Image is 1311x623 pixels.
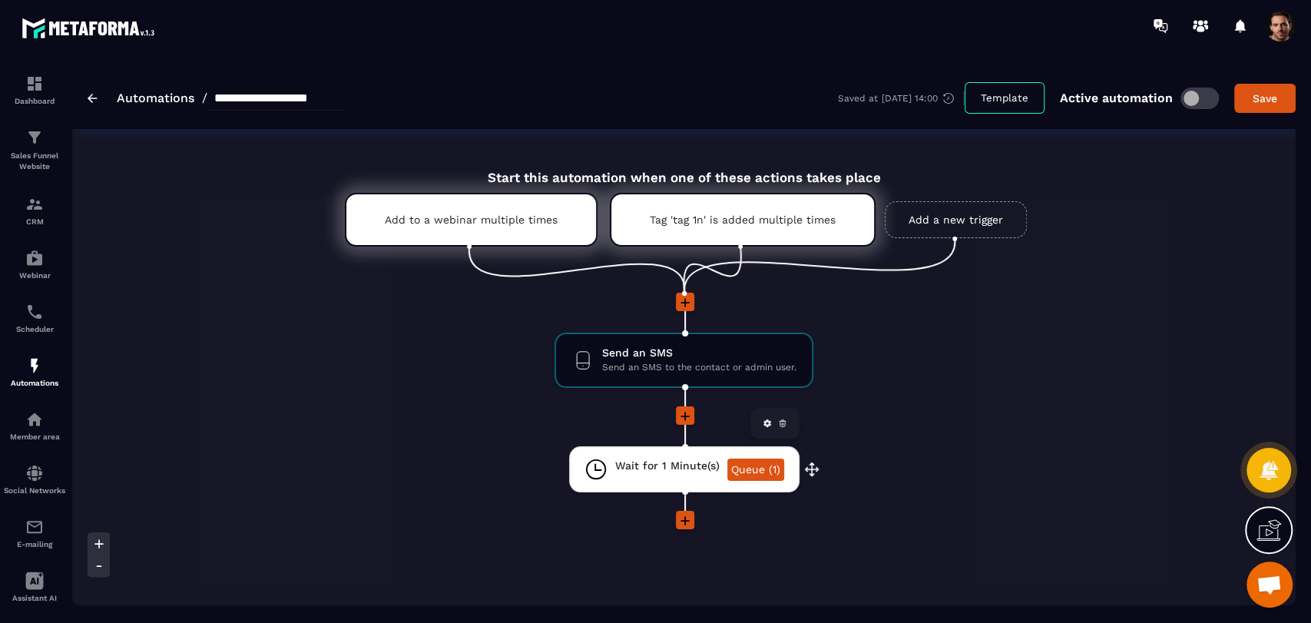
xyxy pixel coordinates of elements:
a: social-networksocial-networkSocial Networks [4,452,65,506]
img: automations [25,410,44,429]
a: Queue (1) [727,459,784,481]
p: CRM [4,217,65,226]
p: Dashboard [4,97,65,105]
img: formation [25,195,44,214]
span: Send an SMS [602,346,796,360]
p: [DATE] 14:00 [882,93,938,104]
div: Save [1244,91,1286,106]
p: Active automation [1060,91,1173,105]
img: logo [22,14,160,42]
img: automations [25,356,44,375]
a: Add a new trigger [885,201,1027,238]
a: formationformationDashboard [4,63,65,117]
a: formationformationSales Funnel Website [4,117,65,184]
p: Scheduler [4,325,65,333]
div: Mở cuộc trò chuyện [1246,562,1293,608]
img: email [25,518,44,536]
p: Social Networks [4,486,65,495]
p: Sales Funnel Website [4,151,65,172]
img: formation [25,128,44,147]
p: Automations [4,379,65,387]
p: Member area [4,432,65,441]
p: Webinar [4,271,65,280]
a: Assistant AI [4,560,65,614]
span: Wait for 1 Minute(s) [615,459,720,473]
img: social-network [25,464,44,482]
img: formation [25,75,44,93]
p: Assistant AI [4,594,65,602]
a: Automations [117,91,194,105]
span: / [202,91,207,105]
img: arrow [88,94,98,103]
a: emailemailE-mailing [4,506,65,560]
p: Tag 'tag 1n' is added multiple times [650,214,836,226]
a: automationsautomationsAutomations [4,345,65,399]
a: automationsautomationsWebinar [4,237,65,291]
div: Start this automation when one of these actions takes place [306,152,1062,185]
div: Saved at [838,91,965,105]
button: Template [965,82,1044,114]
a: formationformationCRM [4,184,65,237]
img: scheduler [25,303,44,321]
a: automationsautomationsMember area [4,399,65,452]
p: E-mailing [4,540,65,548]
p: Add to a webinar multiple times [385,214,558,226]
img: automations [25,249,44,267]
span: Send an SMS to the contact or admin user. [602,360,796,375]
a: schedulerschedulerScheduler [4,291,65,345]
button: Save [1234,84,1296,113]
